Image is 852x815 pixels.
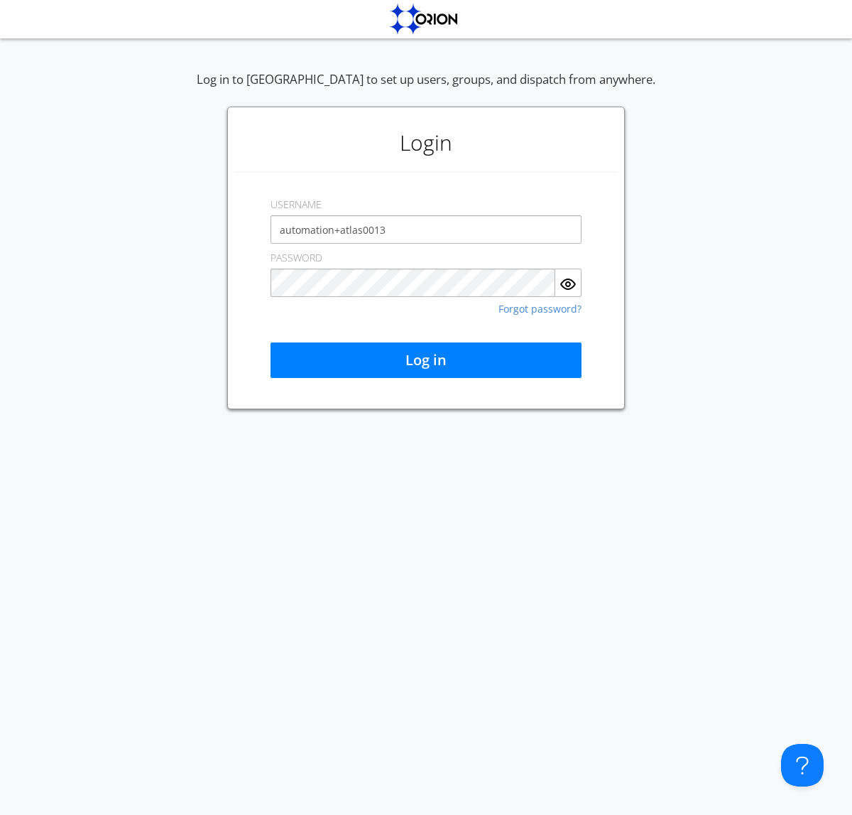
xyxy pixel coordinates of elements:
[271,198,322,212] label: USERNAME
[235,114,617,171] h1: Login
[498,304,581,314] a: Forgot password?
[271,342,581,378] button: Log in
[271,251,322,265] label: PASSWORD
[559,276,577,293] img: eye.svg
[555,269,581,297] button: Show Password
[271,269,555,297] input: Password
[197,71,655,107] div: Log in to [GEOGRAPHIC_DATA] to set up users, groups, and dispatch from anywhere.
[781,744,824,787] iframe: Toggle Customer Support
